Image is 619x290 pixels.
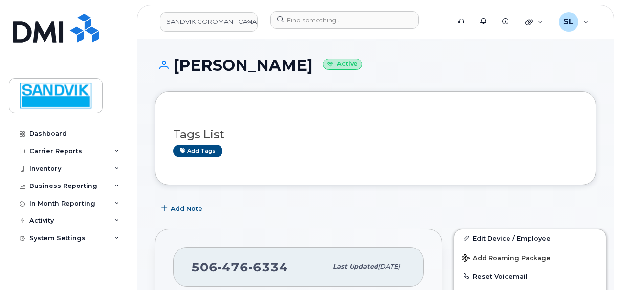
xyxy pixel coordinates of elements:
span: 506 [191,260,288,274]
span: 476 [218,260,248,274]
h3: Tags List [173,128,578,141]
button: Add Note [155,200,211,217]
span: Add Note [171,204,202,213]
span: [DATE] [378,263,400,270]
span: Add Roaming Package [462,254,551,264]
span: Last updated [333,263,378,270]
button: Add Roaming Package [454,248,606,268]
a: Edit Device / Employee [454,229,606,247]
small: Active [323,59,362,70]
span: 6334 [248,260,288,274]
button: Reset Voicemail [454,268,606,285]
h1: [PERSON_NAME] [155,57,596,74]
a: Add tags [173,145,222,157]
